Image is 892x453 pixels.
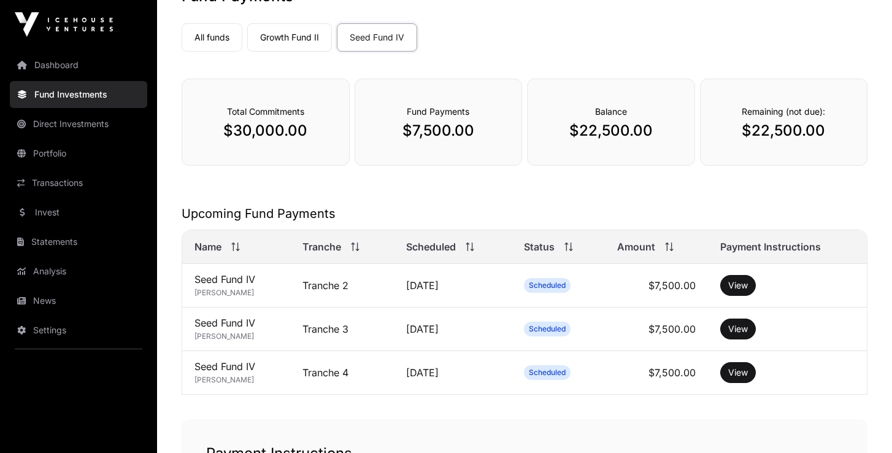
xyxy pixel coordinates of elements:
[194,288,254,297] span: [PERSON_NAME]
[720,319,756,339] button: View
[720,239,821,254] span: Payment Instructions
[10,52,147,79] a: Dashboard
[10,110,147,137] a: Direct Investments
[10,228,147,255] a: Statements
[648,323,696,335] span: $7,500.00
[10,258,147,285] a: Analysis
[648,279,696,292] span: $7,500.00
[10,169,147,196] a: Transactions
[10,287,147,314] a: News
[394,308,512,351] td: [DATE]
[247,23,332,52] a: Growth Fund II
[552,121,670,141] p: $22,500.00
[529,281,566,290] span: Scheduled
[337,23,417,52] a: Seed Fund IV
[10,317,147,344] a: Settings
[182,23,242,52] a: All funds
[290,308,394,351] td: Tranche 3
[302,239,341,254] span: Tranche
[529,324,566,334] span: Scheduled
[10,199,147,226] a: Invest
[182,308,290,351] td: Seed Fund IV
[725,121,843,141] p: $22,500.00
[394,351,512,395] td: [DATE]
[194,239,221,254] span: Name
[10,140,147,167] a: Portfolio
[227,106,304,117] span: Total Commitments
[617,239,655,254] span: Amount
[182,264,290,308] td: Seed Fund IV
[194,375,254,384] span: [PERSON_NAME]
[406,239,456,254] span: Scheduled
[380,121,498,141] p: $7,500.00
[595,106,627,117] span: Balance
[290,351,394,395] td: Tranche 4
[742,106,825,117] span: Remaining (not due):
[648,366,696,379] span: $7,500.00
[529,368,566,377] span: Scheduled
[182,205,867,222] h2: Upcoming Fund Payments
[194,331,254,341] span: [PERSON_NAME]
[394,264,512,308] td: [DATE]
[407,106,469,117] span: Fund Payments
[15,12,113,37] img: Icehouse Ventures Logo
[524,239,555,254] span: Status
[720,362,756,383] button: View
[290,264,394,308] td: Tranche 2
[831,394,892,453] iframe: Chat Widget
[720,275,756,296] button: View
[207,121,325,141] p: $30,000.00
[182,351,290,395] td: Seed Fund IV
[10,81,147,108] a: Fund Investments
